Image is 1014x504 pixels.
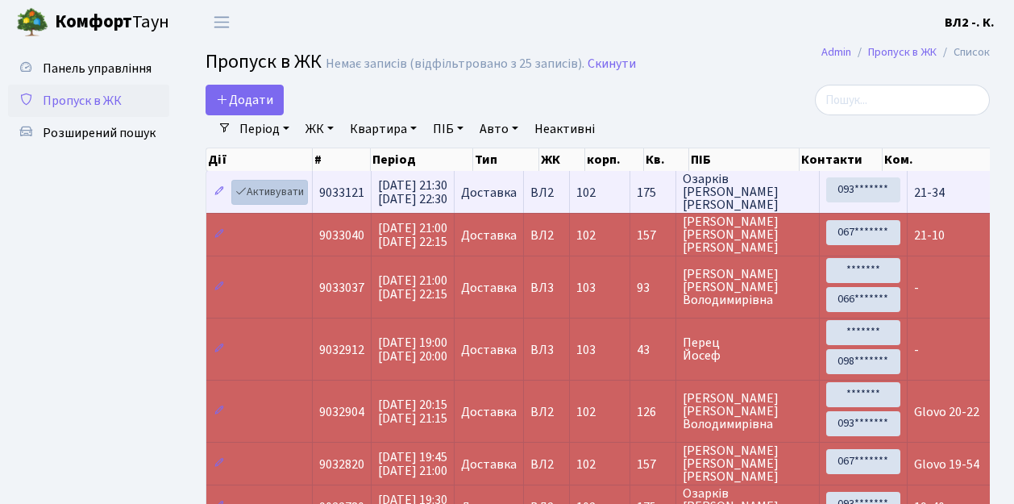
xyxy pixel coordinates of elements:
[326,56,584,72] div: Немає записів (відфільтровано з 25 записів).
[588,56,636,72] a: Скинути
[576,227,596,244] span: 102
[55,9,169,36] span: Таун
[637,186,669,199] span: 175
[461,406,517,419] span: Доставка
[426,115,470,143] a: ПІБ
[914,403,979,421] span: Glovo 20-22
[371,148,473,171] th: Період
[797,35,1014,69] nav: breadcrumb
[637,344,669,356] span: 43
[461,344,517,356] span: Доставка
[576,184,596,202] span: 102
[231,180,308,205] a: Активувати
[637,406,669,419] span: 126
[461,458,517,471] span: Доставка
[683,173,812,211] span: Озарків [PERSON_NAME] [PERSON_NAME]
[461,186,517,199] span: Доставка
[815,85,990,115] input: Пошук...
[319,403,364,421] span: 9032904
[319,341,364,359] span: 9032912
[313,148,371,171] th: #
[530,344,563,356] span: ВЛ3
[378,272,447,303] span: [DATE] 21:00 [DATE] 22:15
[319,279,364,297] span: 9033037
[576,403,596,421] span: 102
[55,9,132,35] b: Комфорт
[378,396,447,427] span: [DATE] 20:15 [DATE] 21:15
[689,148,800,171] th: ПІБ
[644,148,689,171] th: Кв.
[43,60,152,77] span: Панель управління
[299,115,340,143] a: ЖК
[800,148,882,171] th: Контакти
[461,281,517,294] span: Доставка
[945,14,995,31] b: ВЛ2 -. К.
[637,281,669,294] span: 93
[683,444,812,483] span: [PERSON_NAME] [PERSON_NAME] [PERSON_NAME]
[8,85,169,117] a: Пропуск в ЖК
[530,281,563,294] span: ВЛ3
[473,115,525,143] a: Авто
[530,186,563,199] span: ВЛ2
[216,91,273,109] span: Додати
[206,48,322,76] span: Пропуск в ЖК
[233,115,296,143] a: Період
[319,456,364,473] span: 9032820
[378,177,447,208] span: [DATE] 21:30 [DATE] 22:30
[16,6,48,39] img: logo.png
[43,92,122,110] span: Пропуск в ЖК
[530,229,563,242] span: ВЛ2
[868,44,937,60] a: Пропуск в ЖК
[343,115,423,143] a: Квартира
[378,219,447,251] span: [DATE] 21:00 [DATE] 22:15
[461,229,517,242] span: Доставка
[576,456,596,473] span: 102
[8,117,169,149] a: Розширений пошук
[576,279,596,297] span: 103
[576,341,596,359] span: 103
[637,229,669,242] span: 157
[937,44,990,61] li: Список
[945,13,995,32] a: ВЛ2 -. К.
[914,279,919,297] span: -
[206,148,313,171] th: Дії
[319,227,364,244] span: 9033040
[202,9,242,35] button: Переключити навігацію
[43,124,156,142] span: Розширений пошук
[378,448,447,480] span: [DATE] 19:45 [DATE] 21:00
[821,44,851,60] a: Admin
[914,341,919,359] span: -
[530,458,563,471] span: ВЛ2
[914,227,945,244] span: 21-10
[683,215,812,254] span: [PERSON_NAME] [PERSON_NAME] [PERSON_NAME]
[8,52,169,85] a: Панель управління
[914,456,979,473] span: Glovo 19-54
[530,406,563,419] span: ВЛ2
[637,458,669,471] span: 157
[528,115,601,143] a: Неактивні
[473,148,539,171] th: Тип
[914,184,945,202] span: 21-34
[539,148,585,171] th: ЖК
[683,336,812,362] span: Перец Йосеф
[378,334,447,365] span: [DATE] 19:00 [DATE] 20:00
[585,148,644,171] th: корп.
[683,268,812,306] span: [PERSON_NAME] [PERSON_NAME] Володимирівна
[683,392,812,431] span: [PERSON_NAME] [PERSON_NAME] Володимирівна
[206,85,284,115] a: Додати
[319,184,364,202] span: 9033121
